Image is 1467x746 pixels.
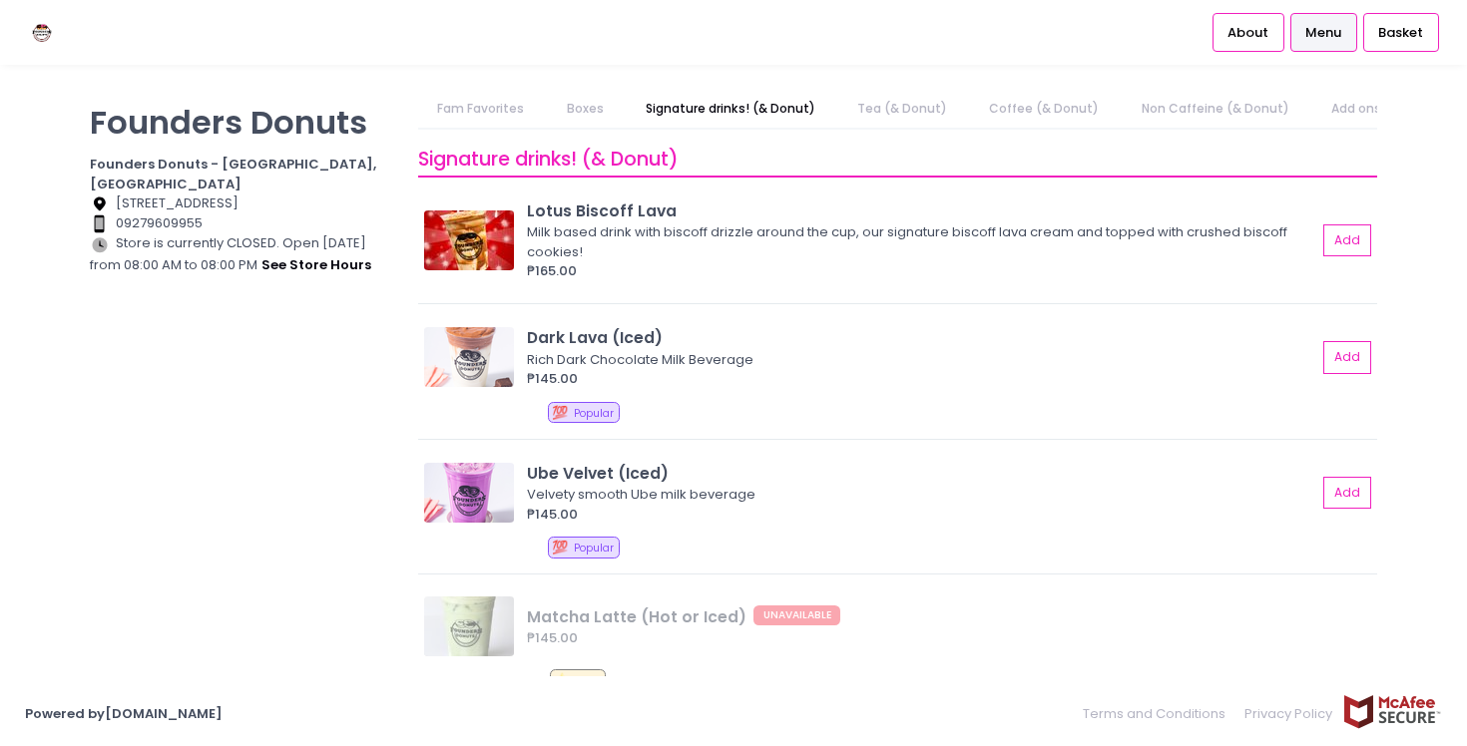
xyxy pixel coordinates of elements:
[1342,694,1442,729] img: mcafee-secure
[626,90,834,128] a: Signature drinks! (& Donut)
[527,326,1316,349] div: Dark Lava (Iced)
[1323,341,1371,374] button: Add
[970,90,1119,128] a: Coffee (& Donut)
[1083,694,1235,733] a: Terms and Conditions
[1122,90,1308,128] a: Non Caffeine (& Donut)
[90,103,393,142] p: Founders Donuts
[552,538,568,557] span: 💯
[1323,224,1371,257] button: Add
[424,210,514,270] img: Lotus Biscoff Lava
[90,233,393,275] div: Store is currently CLOSED. Open [DATE] from 08:00 AM to 08:00 PM
[574,541,614,556] span: Popular
[90,155,376,193] b: Founders Donuts - [GEOGRAPHIC_DATA], [GEOGRAPHIC_DATA]
[574,406,614,421] span: Popular
[552,403,568,422] span: 💯
[527,369,1316,389] div: ₱145.00
[527,462,1316,485] div: Ube Velvet (Iced)
[527,350,1310,370] div: Rich Dark Chocolate Milk Beverage
[527,222,1310,261] div: Milk based drink with biscoff drizzle around the cup, our signature biscoff lava cream and topped...
[1305,23,1341,43] span: Menu
[1290,13,1357,51] a: Menu
[1235,694,1343,733] a: Privacy Policy
[527,505,1316,525] div: ₱145.00
[418,90,544,128] a: Fam Favorites
[527,199,1316,222] div: Lotus Biscoff Lava
[418,146,679,173] span: Signature drinks! (& Donut)
[1311,90,1400,128] a: Add ons
[1227,23,1268,43] span: About
[1213,13,1284,51] a: About
[90,193,393,213] div: [STREET_ADDRESS]
[1323,477,1371,510] button: Add
[25,704,223,723] a: Powered by[DOMAIN_NAME]
[527,261,1316,281] div: ₱165.00
[424,327,514,387] img: Dark Lava (Iced)
[527,485,1310,505] div: Velvety smooth Ube milk beverage
[838,90,967,128] a: Tea (& Donut)
[547,90,623,128] a: Boxes
[260,254,372,276] button: see store hours
[90,213,393,233] div: 09279609955
[424,463,514,523] img: Ube Velvet (Iced)
[1378,23,1423,43] span: Basket
[25,15,60,50] img: logo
